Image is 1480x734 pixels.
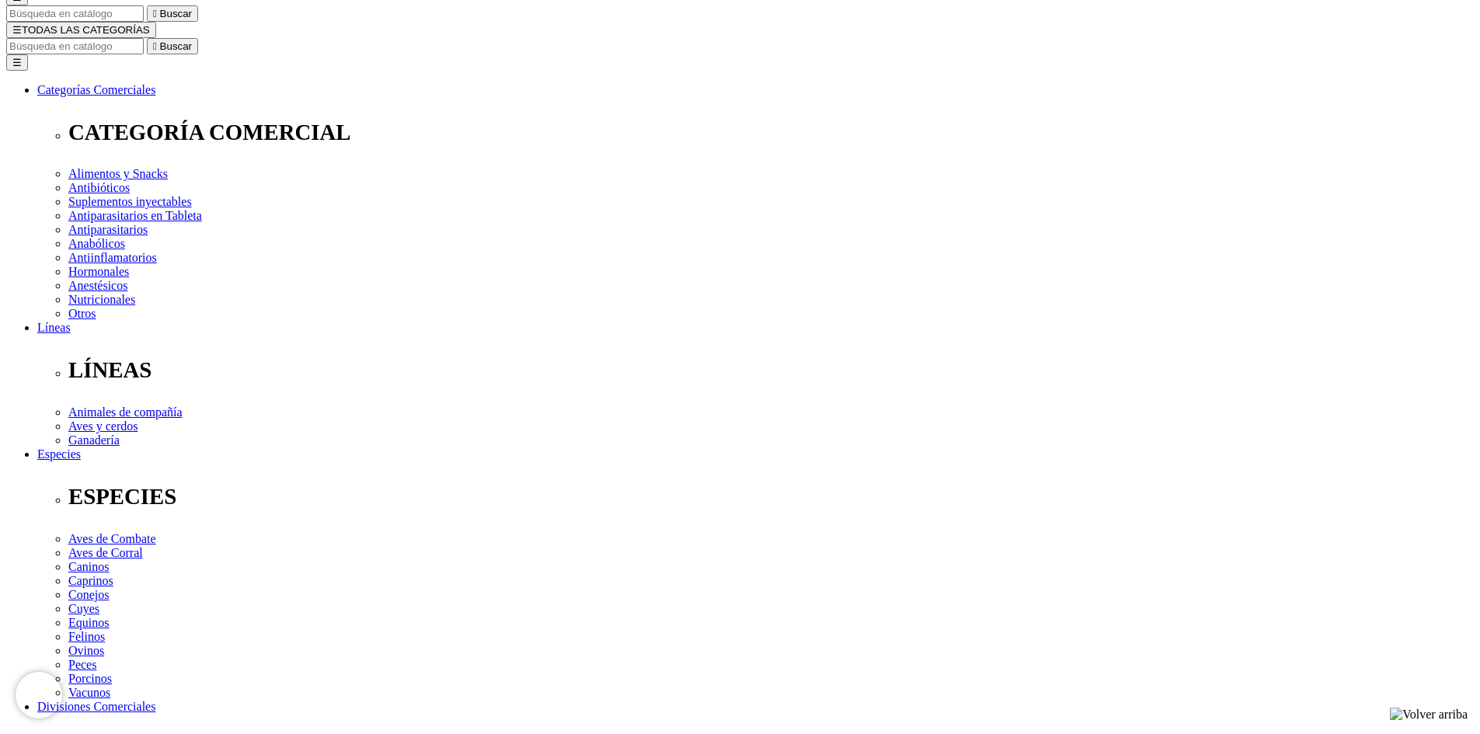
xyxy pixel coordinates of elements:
a: Cuyes [68,602,99,615]
a: Especies [37,447,81,461]
a: Aves de Combate [68,532,156,545]
a: Suplementos inyectables [68,195,192,208]
a: Líneas [37,321,71,334]
a: Ganadería [68,433,120,447]
a: Equinos [68,616,109,629]
a: Conejos [68,588,109,601]
a: Otros [68,307,96,320]
a: Categorías Comerciales [37,83,155,96]
a: Hormonales [68,265,129,278]
a: Antiinflamatorios [68,251,157,264]
button: ☰TODAS LAS CATEGORÍAS [6,22,156,38]
a: Alimentos y Snacks [68,167,168,180]
a: Vacunos [68,686,110,699]
a: Felinos [68,630,105,643]
a: Antiparasitarios en Tableta [68,209,202,222]
i:  [153,8,157,19]
a: Animales de compañía [68,405,183,419]
a: Divisiones Comerciales [37,700,155,713]
span: ☰ [12,24,22,36]
a: Ovinos [68,644,104,657]
button: ☰ [6,54,28,71]
a: Aves de Corral [68,546,143,559]
img: Volver arriba [1390,708,1468,722]
a: Aves y cerdos [68,419,138,433]
a: Caprinos [68,574,113,587]
a: Antiparasitarios [68,223,148,236]
p: CATEGORÍA COMERCIAL [68,120,1474,145]
input: Buscar [6,5,144,22]
a: Anestésicos [68,279,127,292]
a: Porcinos [68,672,112,685]
i:  [153,40,157,52]
input: Buscar [6,38,144,54]
span: Buscar [160,8,192,19]
a: Caninos [68,560,109,573]
a: Anabólicos [68,237,125,250]
a: Nutricionales [68,293,135,306]
a: Antibióticos [68,181,130,194]
button:  Buscar [147,38,198,54]
button:  Buscar [147,5,198,22]
a: Peces [68,658,96,671]
span: Buscar [160,40,192,52]
iframe: Brevo live chat [16,672,62,718]
p: LÍNEAS [68,357,1474,383]
p: ESPECIES [68,484,1474,510]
